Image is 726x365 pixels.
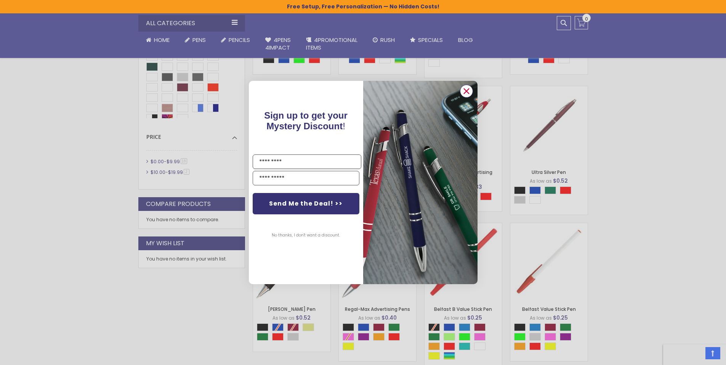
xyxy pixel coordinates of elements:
[253,171,359,185] input: YOUR EMAIL
[460,85,473,98] button: Close dialog
[363,81,478,284] img: 081b18bf-2f98-4675-a917-09431eb06994.jpeg
[264,110,348,131] span: Sign up to get your Mystery Discount
[663,344,726,365] iframe: Google Customer Reviews
[264,110,348,131] span: !
[268,226,344,245] button: No thanks, I don't want a discount.
[253,193,359,214] button: Send Me the Deal! >>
